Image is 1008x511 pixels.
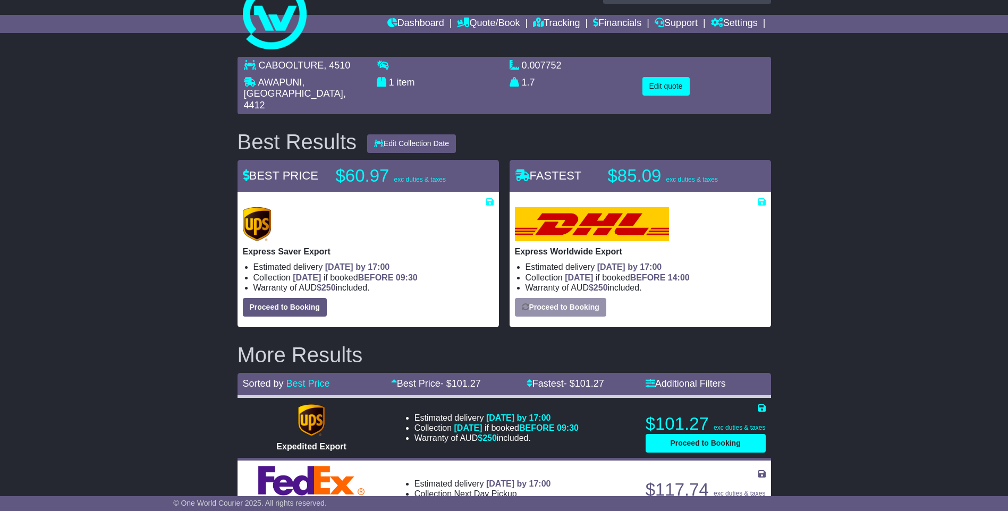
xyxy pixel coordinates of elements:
[243,207,272,241] img: UPS (new): Express Saver Export
[293,273,417,282] span: if booked
[324,60,350,71] span: , 4510
[597,262,662,271] span: [DATE] by 17:00
[253,262,494,272] li: Estimated delivery
[646,378,726,389] a: Additional Filters
[565,273,689,282] span: if booked
[486,413,551,422] span: [DATE] by 17:00
[454,489,517,498] span: Next Day Pickup
[298,404,325,436] img: UPS (new): Expedited Export
[646,434,766,453] button: Proceed to Booking
[575,378,604,389] span: 101.27
[276,442,346,451] span: Expedited Export
[243,298,327,317] button: Proceed to Booking
[286,378,330,389] a: Best Price
[478,433,497,442] span: $
[630,273,666,282] span: BEFORE
[336,165,469,186] p: $60.97
[387,15,444,33] a: Dashboard
[482,433,497,442] span: 250
[515,169,582,182] span: FASTEST
[391,378,481,389] a: Best Price- $101.27
[711,15,758,33] a: Settings
[526,262,766,272] li: Estimated delivery
[293,273,321,282] span: [DATE]
[244,88,346,110] span: , 4412
[533,15,580,33] a: Tracking
[522,60,562,71] span: 0.007752
[389,77,394,88] span: 1
[258,466,365,496] img: FedEx Express: International Economy Export
[608,165,741,186] p: $85.09
[655,15,698,33] a: Support
[253,283,494,293] li: Warranty of AUD included.
[358,273,394,282] span: BEFORE
[414,423,579,433] li: Collection
[397,77,415,88] span: item
[714,424,765,431] span: exc duties & taxes
[414,479,551,489] li: Estimated delivery
[515,246,766,257] p: Express Worldwide Export
[454,423,579,432] span: if booked
[317,283,336,292] span: $
[238,343,771,367] h2: More Results
[173,499,327,507] span: © One World Courier 2025. All rights reserved.
[642,77,690,96] button: Edit quote
[593,15,641,33] a: Financials
[714,490,765,497] span: exc duties & taxes
[526,283,766,293] li: Warranty of AUD included.
[396,273,418,282] span: 09:30
[243,169,318,182] span: BEST PRICE
[452,378,481,389] span: 101.27
[589,283,608,292] span: $
[565,273,593,282] span: [DATE]
[527,378,604,389] a: Fastest- $101.27
[259,60,324,71] span: CABOOLTURE
[325,262,390,271] span: [DATE] by 17:00
[564,378,604,389] span: - $
[594,283,608,292] span: 250
[367,134,456,153] button: Edit Collection Date
[515,298,606,317] button: Proceed to Booking
[646,479,766,500] p: $117.74
[243,378,284,389] span: Sorted by
[515,207,669,241] img: DHL: Express Worldwide Export
[414,489,551,499] li: Collection
[244,77,343,99] span: AWAPUNI, [GEOGRAPHIC_DATA]
[414,413,579,423] li: Estimated delivery
[441,378,481,389] span: - $
[668,273,690,282] span: 14:00
[486,479,551,488] span: [DATE] by 17:00
[666,176,718,183] span: exc duties & taxes
[394,176,446,183] span: exc duties & taxes
[646,413,766,435] p: $101.27
[526,272,766,283] li: Collection
[454,423,482,432] span: [DATE]
[321,283,336,292] span: 250
[243,246,494,257] p: Express Saver Export
[414,433,579,443] li: Warranty of AUD included.
[232,130,362,154] div: Best Results
[522,77,535,88] span: 1.7
[519,423,555,432] span: BEFORE
[557,423,579,432] span: 09:30
[253,272,494,283] li: Collection
[457,15,520,33] a: Quote/Book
